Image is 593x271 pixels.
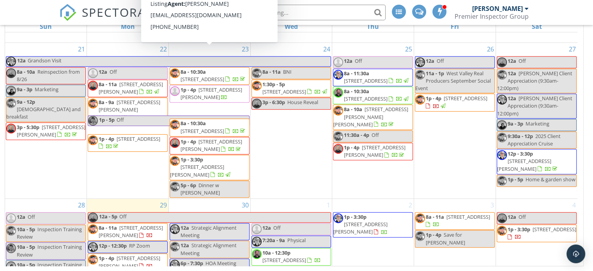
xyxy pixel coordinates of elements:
span: 12a [181,224,189,231]
span: 1p - 5p [99,116,115,126]
span: 12a [262,224,271,231]
span: Reinspection from 8/26 [17,68,80,83]
span: Off [110,68,117,75]
span: [STREET_ADDRESS][PERSON_NAME] [333,221,388,235]
img: default-user-f0147aede5fd5fa78ca7ade42f37bd4542148d508eef1c3d3ea960f66861d68b.jpg [6,213,16,223]
span: [STREET_ADDRESS][PERSON_NAME] [99,224,163,239]
img: daniel.jpg [6,86,16,96]
img: img_5403_2.jpeg [88,99,98,108]
a: 1p - 4p [STREET_ADDRESS][PERSON_NAME] [170,137,250,154]
a: Tuesday [202,21,217,32]
a: Go to October 2, 2025 [407,199,414,211]
img: default-user-f0147aede5fd5fa78ca7ade42f37bd4542148d508eef1c3d3ea960f66861d68b.jpg [170,86,180,96]
img: headshot.2.jpg [497,213,507,223]
span: 1p - 4p [426,231,441,238]
a: 8a - 9a [STREET_ADDRESS][PERSON_NAME][PERSON_NAME] [88,97,168,123]
a: 1p - 4p [STREET_ADDRESS] [426,95,487,109]
img: img_5403_2.jpeg [88,224,98,234]
span: Off [28,213,35,220]
a: Saturday [530,21,543,32]
a: 1p - 3:30p [STREET_ADDRESS][PERSON_NAME] [170,155,250,180]
img: img_2184.jpeg [252,249,262,259]
span: 1p - 4p [344,144,359,151]
span: 6p - 7:30p [181,260,203,267]
span: 1p - 4p [99,255,114,262]
span: 12p - 12:30p [99,242,127,249]
a: 8a - 10a [STREET_ADDRESS][PERSON_NAME][PERSON_NAME] [333,105,413,130]
a: 3p - 5:30p [STREET_ADDRESS][PERSON_NAME] [17,124,85,138]
img: img_5403_2.jpeg [170,242,180,252]
span: 1p - 4p [426,95,441,102]
span: 1p - 4p [181,86,196,93]
span: [STREET_ADDRESS][PERSON_NAME] [497,158,551,172]
span: Marketing [35,86,58,93]
a: 8a - 11:30a [STREET_ADDRESS] [333,69,413,86]
span: [STREET_ADDRESS][PERSON_NAME] [99,255,160,269]
span: Save for [PERSON_NAME] [426,231,465,246]
div: Open Intercom Messenger [566,244,585,263]
img: img_5404.jpeg [333,70,343,80]
span: 8a - 10a [17,68,35,75]
span: [STREET_ADDRESS][PERSON_NAME][PERSON_NAME] [88,99,160,120]
span: 8a - 11a [99,224,117,231]
td: Go to September 26, 2025 [414,43,496,198]
span: Grandson Visit [28,57,62,64]
span: 12a [508,95,516,102]
a: 8a - 11:30a [STREET_ADDRESS] [344,70,410,84]
span: 12a [17,57,26,66]
span: [STREET_ADDRESS][PERSON_NAME] [181,138,242,152]
span: 3p - 6:30p [262,99,285,106]
img: img_5403_2.jpeg [497,70,507,80]
span: [PERSON_NAME] Client Appreciation (9:30am-12:00pm) [497,95,572,117]
span: 12a - 5p [99,213,118,222]
span: HOA Meeting [205,260,236,267]
a: Go to September 23, 2025 [240,43,250,55]
a: 1:30p - 5p [STREET_ADDRESS] [251,80,331,97]
a: Go to October 3, 2025 [489,199,496,211]
a: 1p - 4p [STREET_ADDRESS][PERSON_NAME] [344,144,405,158]
img: img_5403_2.jpeg [333,131,343,141]
span: [STREET_ADDRESS] [444,95,487,102]
div: [PERSON_NAME] [472,5,523,12]
span: [STREET_ADDRESS] [262,257,306,264]
img: daniel.jpg [6,261,16,271]
a: 8a - 10:30a [STREET_ADDRESS] [344,88,410,102]
img: img_5404.jpeg [6,57,16,66]
span: Marketing [526,120,549,127]
img: default-user-f0147aede5fd5fa78ca7ade42f37bd4542148d508eef1c3d3ea960f66861d68b.jpg [252,224,262,234]
span: 8a - 10:30a [181,120,206,127]
a: 12p - 3:30p [STREET_ADDRESS][PERSON_NAME] [497,149,577,174]
span: [STREET_ADDRESS] [344,77,388,84]
input: Search everything... [230,5,386,20]
img: headshot.2.jpg [88,213,98,222]
span: 1:30p - 5p [262,81,285,88]
span: [STREET_ADDRESS] [262,88,306,95]
img: img_5404.jpeg [170,224,180,234]
a: 1p - 4p [STREET_ADDRESS] [88,134,168,152]
a: 1p - 3:30p [STREET_ADDRESS][PERSON_NAME] [170,156,232,178]
span: [STREET_ADDRESS][PERSON_NAME] [99,81,163,95]
span: 11a - 1p [426,70,444,77]
span: Off [519,57,526,64]
a: 8a - 11a [STREET_ADDRESS][PERSON_NAME] [88,80,168,97]
img: img_5403_2.jpeg [333,106,343,115]
span: 11:30a - 4p [344,131,369,138]
a: Go to September 27, 2025 [567,43,577,55]
span: 8a - 11:30a [344,70,369,77]
a: 1p - 4p [STREET_ADDRESS][PERSON_NAME] [170,85,250,103]
span: Off [519,213,526,220]
img: img_5404.jpeg [497,150,507,160]
img: img_5403_2.jpeg [88,255,98,264]
span: [STREET_ADDRESS] [446,213,490,220]
img: img_5403_2.jpeg [170,68,180,78]
a: 1p - 3:30p [STREET_ADDRESS] [508,226,576,240]
div: Premier Inspector Group [455,12,529,20]
a: Go to September 26, 2025 [485,43,496,55]
a: Go to September 29, 2025 [158,199,168,211]
span: 9a - 3p [17,86,32,93]
a: Go to September 25, 2025 [404,43,414,55]
span: 10a - 12:30p [262,249,290,256]
a: Go to October 4, 2025 [571,199,577,211]
span: 8a - 10:30a [181,68,206,75]
span: Physical [287,237,306,244]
